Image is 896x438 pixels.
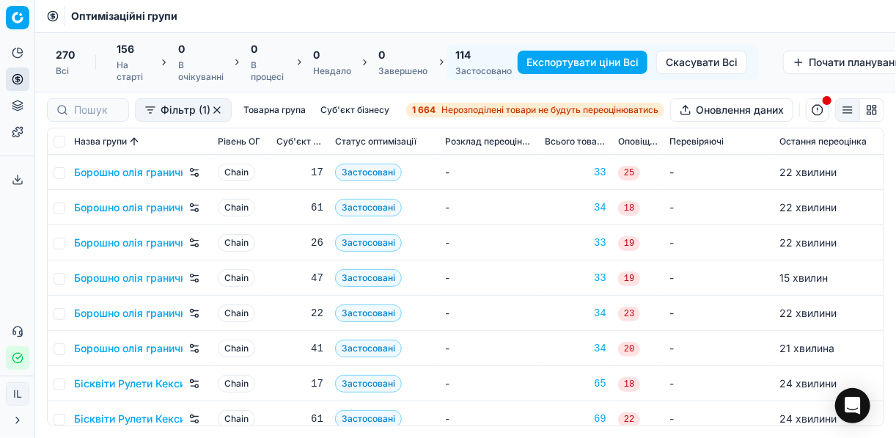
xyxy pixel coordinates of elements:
[218,340,255,357] span: Chain
[618,412,640,427] span: 22
[670,98,793,122] button: Оновлення даних
[664,190,774,225] td: -
[218,375,255,393] span: Chain
[335,234,402,252] span: Застосовані
[379,48,386,62] span: 0
[74,341,183,356] a: Борошно олія гранична націнка, Кластер 6
[779,236,837,249] span: 22 хвилини
[71,9,177,23] span: Оптимізаційні групи
[518,51,647,74] button: Експортувати ціни Всі
[445,136,533,147] span: Розклад переоцінювання
[455,48,471,62] span: 114
[218,199,255,216] span: Chain
[335,340,402,357] span: Застосовані
[545,412,606,426] a: 69
[251,42,257,56] span: 0
[276,165,323,180] div: 17
[779,342,834,354] span: 21 хвилина
[74,103,120,117] input: Пошук
[439,225,539,260] td: -
[335,375,402,393] span: Застосовані
[335,199,402,216] span: Застосовані
[218,410,255,428] span: Chain
[439,155,539,190] td: -
[74,165,183,180] a: Борошно олія гранична націнка, Кластер 1
[545,165,606,180] a: 33
[218,234,255,252] span: Chain
[74,412,183,426] a: Бісквіти Рулети Кекси, Кластер 2
[545,236,606,250] a: 33
[779,271,828,284] span: 15 хвилин
[779,307,837,319] span: 22 хвилини
[406,103,664,117] a: 1 664Нерозподілені товари не будуть переоцінюватись
[618,271,640,286] span: 19
[276,271,323,285] div: 47
[276,412,323,426] div: 61
[74,136,127,147] span: Назва групи
[74,306,183,321] a: Борошно олія гранична націнка, Кластер 5
[439,190,539,225] td: -
[545,200,606,215] a: 34
[313,48,320,62] span: 0
[74,271,183,285] a: Борошно олія гранична націнка, Кластер 4
[664,155,774,190] td: -
[74,376,183,391] a: Бісквіти Рулети Кекси, Кластер 1
[218,164,255,181] span: Chain
[664,296,774,331] td: -
[439,260,539,296] td: -
[618,166,640,180] span: 25
[276,236,323,250] div: 26
[779,377,837,390] span: 24 хвилини
[117,42,134,56] span: 156
[618,307,640,321] span: 23
[664,366,774,401] td: -
[545,136,606,147] span: Всього товарів
[238,101,312,119] button: Товарна група
[218,269,255,287] span: Chain
[56,48,75,62] span: 270
[178,42,185,56] span: 0
[178,59,224,83] div: В очікуванні
[218,136,260,147] span: Рівень OГ
[379,65,428,77] div: Завершено
[439,366,539,401] td: -
[276,341,323,356] div: 41
[276,306,323,321] div: 22
[664,331,774,366] td: -
[335,410,402,428] span: Застосовані
[71,9,177,23] nav: breadcrumb
[618,236,640,251] span: 19
[127,134,142,149] button: Sorted by Назва групи ascending
[545,376,606,391] a: 65
[441,104,658,116] span: Нерозподілені товари не будуть переоцінюватись
[439,296,539,331] td: -
[335,269,402,287] span: Застосовані
[439,401,539,437] td: -
[545,341,606,356] a: 34
[218,304,255,322] span: Chain
[545,306,606,321] a: 34
[7,383,29,405] span: IL
[664,401,774,437] td: -
[313,65,351,77] div: Невдало
[117,59,150,83] div: На старті
[335,136,416,147] span: Статус оптимізації
[276,136,323,147] span: Суб'єкт бізнесу
[618,377,640,392] span: 18
[335,164,402,181] span: Застосовані
[664,260,774,296] td: -
[74,200,183,215] a: Борошно олія гранична націнка, Кластер 2
[618,136,658,147] span: Оповіщення
[545,271,606,285] div: 33
[669,136,724,147] span: Перевіряючі
[335,304,402,322] span: Застосовані
[664,225,774,260] td: -
[6,382,29,406] button: IL
[276,376,323,391] div: 17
